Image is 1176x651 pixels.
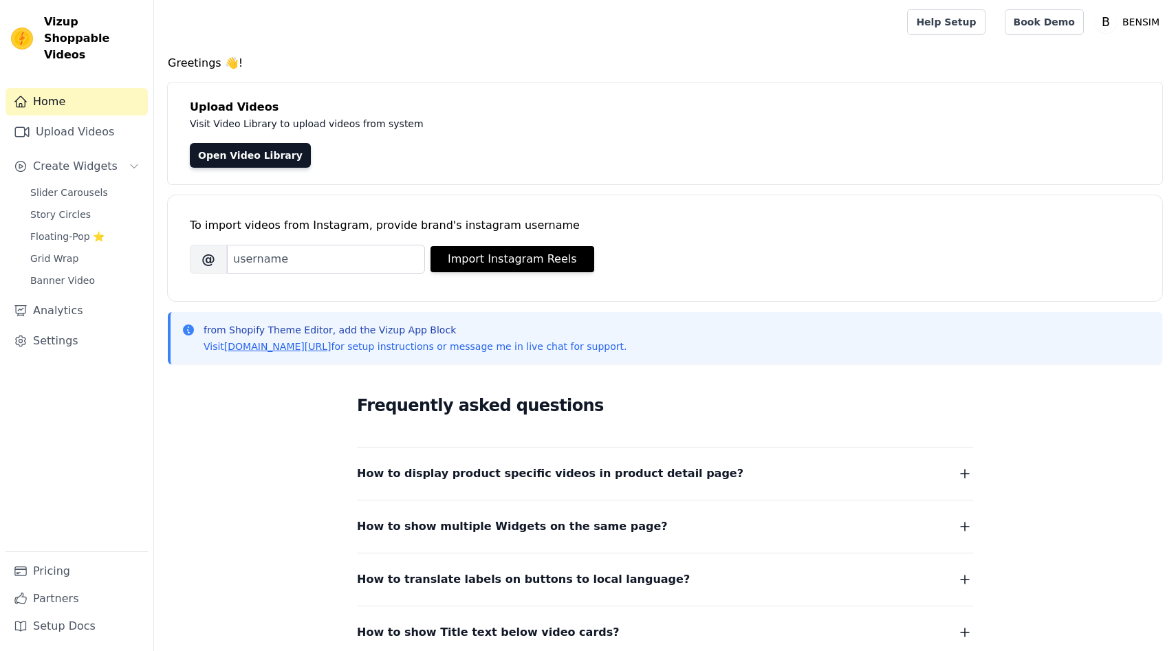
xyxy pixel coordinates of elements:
[907,9,985,35] a: Help Setup
[1117,10,1165,34] p: BENSIM
[22,227,148,246] a: Floating-Pop ⭐
[357,570,690,589] span: How to translate labels on buttons to local language?
[190,115,806,132] p: Visit Video Library to upload videos from system
[6,558,148,585] a: Pricing
[357,623,620,642] span: How to show Title text below video cards?
[22,183,148,202] a: Slider Carousels
[190,143,311,168] a: Open Video Library
[33,158,118,175] span: Create Widgets
[30,274,95,287] span: Banner Video
[30,186,108,199] span: Slider Carousels
[357,464,973,483] button: How to display product specific videos in product detail page?
[1095,10,1165,34] button: B BENSIM
[30,208,91,221] span: Story Circles
[6,327,148,355] a: Settings
[6,613,148,640] a: Setup Docs
[6,585,148,613] a: Partners
[22,205,148,224] a: Story Circles
[357,517,973,536] button: How to show multiple Widgets on the same page?
[44,14,142,63] span: Vizup Shoppable Videos
[357,570,973,589] button: How to translate labels on buttons to local language?
[168,55,1162,71] h4: Greetings 👋!
[6,118,148,146] a: Upload Videos
[1005,9,1084,35] a: Book Demo
[30,252,78,265] span: Grid Wrap
[224,341,331,352] a: [DOMAIN_NAME][URL]
[357,517,668,536] span: How to show multiple Widgets on the same page?
[227,245,425,274] input: username
[204,340,627,353] p: Visit for setup instructions or message me in live chat for support.
[11,27,33,49] img: Vizup
[6,153,148,180] button: Create Widgets
[6,88,148,115] a: Home
[1102,15,1110,29] text: B
[6,297,148,324] a: Analytics
[357,623,973,642] button: How to show Title text below video cards?
[204,323,627,337] p: from Shopify Theme Editor, add the Vizup App Block
[357,464,743,483] span: How to display product specific videos in product detail page?
[22,249,148,268] a: Grid Wrap
[190,99,1140,115] h4: Upload Videos
[22,271,148,290] a: Banner Video
[357,392,973,419] h2: Frequently asked questions
[431,246,594,272] button: Import Instagram Reels
[190,217,1140,234] div: To import videos from Instagram, provide brand's instagram username
[190,245,227,274] span: @
[30,230,105,243] span: Floating-Pop ⭐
